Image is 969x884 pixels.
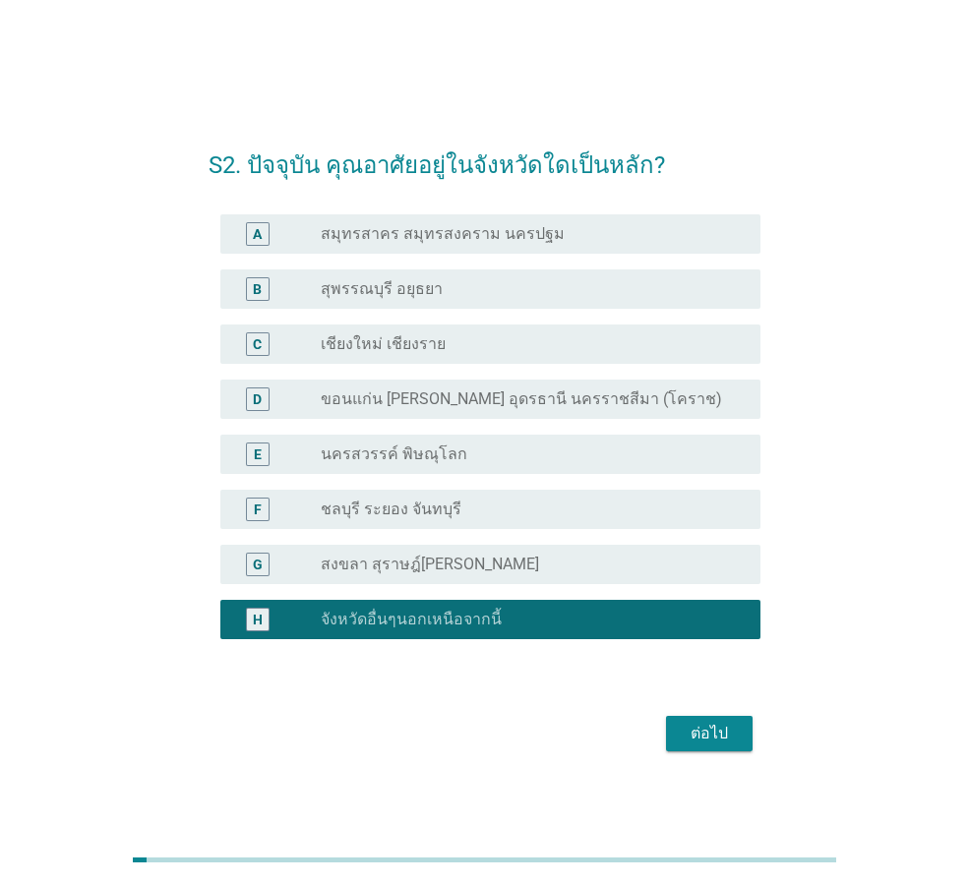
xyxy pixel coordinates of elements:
label: สุพรรณบุรี อยุธยา [321,279,443,299]
div: ต่อไป [682,722,737,745]
div: E [254,443,262,464]
label: สมุทรสาคร สมุทรสงคราม นครปฐม [321,224,565,244]
label: นครสวรรค์ พิษณุโลก [321,444,467,464]
div: D [253,388,262,409]
div: B [253,278,262,299]
label: สงขลา สุราษฎ์[PERSON_NAME] [321,555,539,574]
div: G [253,554,263,574]
label: ชลบุรี ระยอง จันทบุรี [321,500,461,519]
label: เชียงใหม่ เชียงราย [321,334,446,354]
h2: S2. ปัจจุบัน คุณอาศัยอยู่ในจังหวัดใดเป็นหลัก? [209,128,760,183]
label: จังหวัดอื่นๆนอกเหนือจากนี้ [321,610,502,629]
label: ขอนแก่น [PERSON_NAME] อุดรธานี นครราชสีมา (โคราช) [321,389,722,409]
div: A [253,223,262,244]
div: F [254,499,262,519]
div: C [253,333,262,354]
button: ต่อไป [666,716,753,751]
div: H [253,609,263,629]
